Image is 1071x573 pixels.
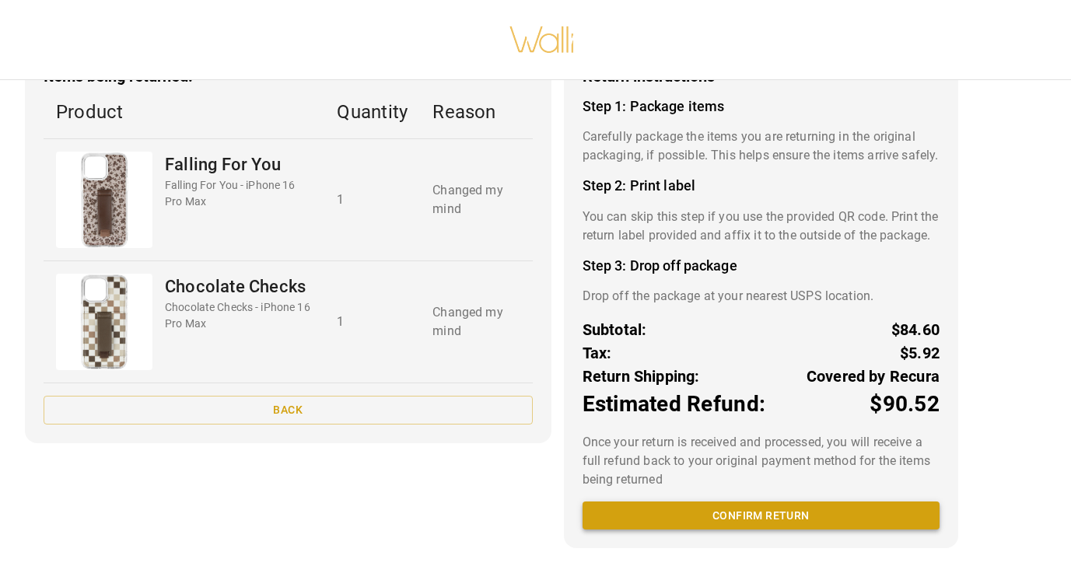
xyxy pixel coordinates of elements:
p: Return Shipping: [583,365,700,388]
p: Reason [432,98,520,126]
p: 1 [337,313,408,331]
p: Once your return is received and processed, you will receive a full refund back to your original ... [583,433,940,489]
p: Falling For You [165,152,312,177]
p: Drop off the package at your nearest USPS location. [583,287,940,306]
p: Chocolate Checks - iPhone 16 Pro Max [165,299,312,332]
p: $5.92 [900,341,940,365]
p: Changed my mind [432,303,520,341]
h4: Step 1: Package items [583,98,940,115]
p: Falling For You - iPhone 16 Pro Max [165,177,312,210]
p: You can skip this step if you use the provided QR code. Print the return label provided and affix... [583,208,940,245]
p: $90.52 [870,388,940,421]
p: Estimated Refund: [583,388,765,421]
button: Back [44,396,533,425]
img: walli-inc.myshopify.com [509,6,576,73]
p: 1 [337,190,408,209]
p: Quantity [337,98,408,126]
p: Carefully package the items you are returning in the original packaging, if possible. This helps ... [583,128,940,165]
h4: Step 2: Print label [583,177,940,194]
p: Covered by Recura [807,365,940,388]
p: Subtotal: [583,318,647,341]
p: Chocolate Checks [165,274,312,299]
button: Confirm return [583,501,940,530]
p: Tax: [583,341,612,365]
p: $84.60 [891,318,940,341]
p: Changed my mind [432,181,520,218]
h4: Step 3: Drop off package [583,257,940,274]
p: Product [56,98,312,126]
